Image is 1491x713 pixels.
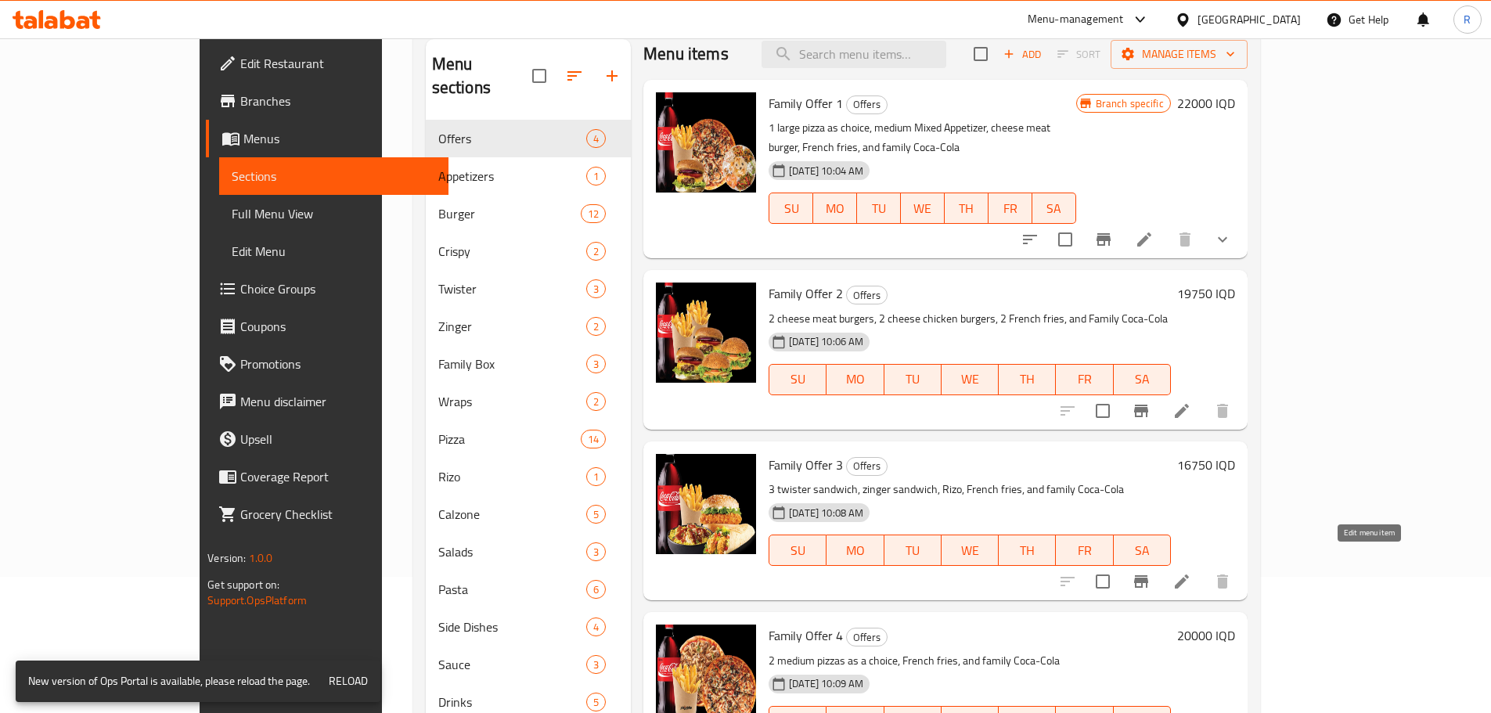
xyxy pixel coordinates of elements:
span: Select to update [1086,565,1119,598]
button: Manage items [1111,40,1248,69]
div: items [586,580,606,599]
span: Pizza [438,430,581,448]
span: FR [1062,539,1107,562]
span: MO [819,197,851,220]
div: Sauce3 [426,646,632,683]
button: WE [942,535,999,566]
span: MO [833,368,877,391]
img: Family Offer 3 [656,454,756,554]
button: FR [1056,364,1113,395]
button: SU [769,535,827,566]
div: [GEOGRAPHIC_DATA] [1197,11,1301,28]
span: Sort sections [556,57,593,95]
span: Menu disclaimer [240,392,436,411]
span: 1.0.0 [249,548,273,568]
a: Sections [219,157,448,195]
a: Support.OpsPlatform [207,590,307,610]
button: Branch-specific-item [1122,392,1160,430]
button: MO [827,364,884,395]
button: Add [997,42,1047,67]
h6: 22000 IQD [1177,92,1235,114]
button: TH [999,535,1056,566]
span: Offers [847,95,887,113]
span: Edit Restaurant [240,54,436,73]
button: Add section [593,57,631,95]
span: Branches [240,92,436,110]
span: TU [863,197,895,220]
span: 4 [587,131,605,146]
span: Promotions [240,355,436,373]
div: Wraps [438,392,586,411]
button: Reload [322,667,374,696]
span: Version: [207,548,246,568]
span: 3 [587,282,605,297]
span: 2 [587,319,605,334]
div: items [586,392,606,411]
div: Salads [438,542,586,561]
div: items [586,693,606,711]
span: TH [951,197,982,220]
span: Family Offer 1 [769,92,843,115]
span: Coverage Report [240,467,436,486]
button: MO [813,193,857,224]
a: Edit Restaurant [206,45,448,82]
span: 2 [587,244,605,259]
span: Offers [438,129,586,148]
div: Crispy2 [426,232,632,270]
div: Wraps2 [426,383,632,420]
span: Add [1001,45,1043,63]
span: Select section first [1047,42,1111,67]
div: Zinger2 [426,308,632,345]
button: TU [884,535,942,566]
a: Upsell [206,420,448,458]
p: 2 medium pizzas as a choice, French fries, and family Coca-Cola [769,651,1171,671]
span: Offers [847,457,887,475]
button: SA [1114,535,1171,566]
div: Sauce [438,655,586,674]
span: WE [948,539,992,562]
input: search [762,41,946,68]
div: items [586,505,606,524]
div: items [581,204,606,223]
div: items [586,242,606,261]
span: Family Offer 3 [769,453,843,477]
div: Crispy [438,242,586,261]
span: Sections [232,167,436,185]
span: Edit Menu [232,242,436,261]
div: Calzone [438,505,586,524]
svg: Show Choices [1213,230,1232,249]
div: Salads3 [426,533,632,571]
button: Branch-specific-item [1085,221,1122,258]
p: 1 large pizza as choice, medium Mixed Appetizer, cheese meat burger, French fries, and family Coc... [769,118,1075,157]
div: items [586,542,606,561]
span: WE [948,368,992,391]
span: SA [1039,197,1070,220]
button: delete [1166,221,1204,258]
span: SA [1120,539,1165,562]
span: Manage items [1123,45,1235,64]
span: 1 [587,470,605,484]
span: FR [995,197,1026,220]
button: Branch-specific-item [1122,563,1160,600]
span: TU [891,539,935,562]
span: 3 [587,357,605,372]
span: WE [907,197,938,220]
div: items [586,167,606,185]
div: Burger12 [426,195,632,232]
span: 12 [582,207,605,221]
p: 2 cheese meat burgers, 2 cheese chicken burgers, 2 French fries, and Family Coca-Cola [769,309,1171,329]
div: Pasta [438,580,586,599]
div: items [586,129,606,148]
span: [DATE] 10:09 AM [783,676,870,691]
span: 4 [587,620,605,635]
div: items [586,279,606,298]
span: Full Menu View [232,204,436,223]
span: 3 [587,545,605,560]
a: Choice Groups [206,270,448,308]
a: Edit menu item [1135,230,1154,249]
span: Twister [438,279,586,298]
div: items [586,655,606,674]
h2: Menu sections [432,52,533,99]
